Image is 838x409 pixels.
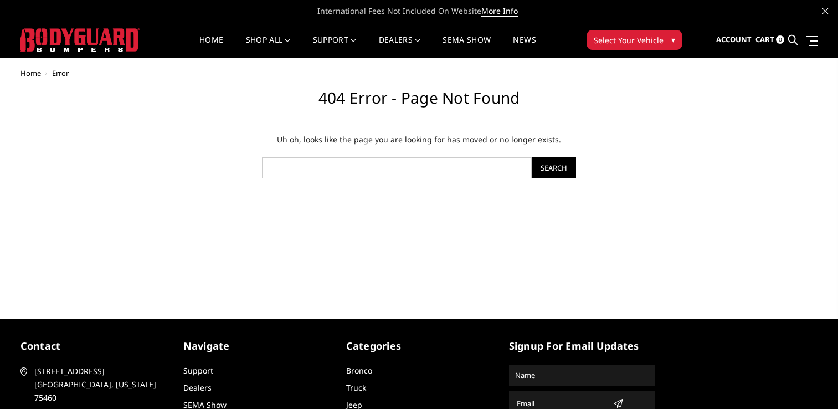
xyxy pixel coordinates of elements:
a: Support [313,36,357,58]
a: Account [716,25,752,55]
a: Truck [346,382,366,393]
input: Name [511,366,654,384]
p: Uh oh, looks like the page you are looking for has moved or no longer exists. [158,133,681,146]
h1: 404 Error - Page not found [20,89,818,116]
span: Cart [755,34,774,44]
img: BODYGUARD BUMPERS [20,28,140,52]
input: Search [532,157,576,178]
h5: Navigate [183,339,330,354]
a: Home [199,36,223,58]
span: 0 [776,35,784,44]
span: Account [716,34,752,44]
h5: signup for email updates [509,339,655,354]
a: Cart 0 [755,25,784,55]
h5: Categories [346,339,492,354]
a: Dealers [379,36,421,58]
span: Error [52,68,69,78]
a: Dealers [183,382,212,393]
span: ▾ [671,34,675,45]
button: Select Your Vehicle [587,30,682,50]
a: SEMA Show [443,36,491,58]
h5: contact [20,339,167,354]
a: Support [183,365,213,376]
a: News [513,36,536,58]
span: Select Your Vehicle [594,34,664,46]
a: More Info [481,6,518,17]
a: shop all [246,36,291,58]
span: [STREET_ADDRESS] [GEOGRAPHIC_DATA], [US_STATE] 75460 [34,365,163,405]
a: Bronco [346,365,372,376]
a: Home [20,68,41,78]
